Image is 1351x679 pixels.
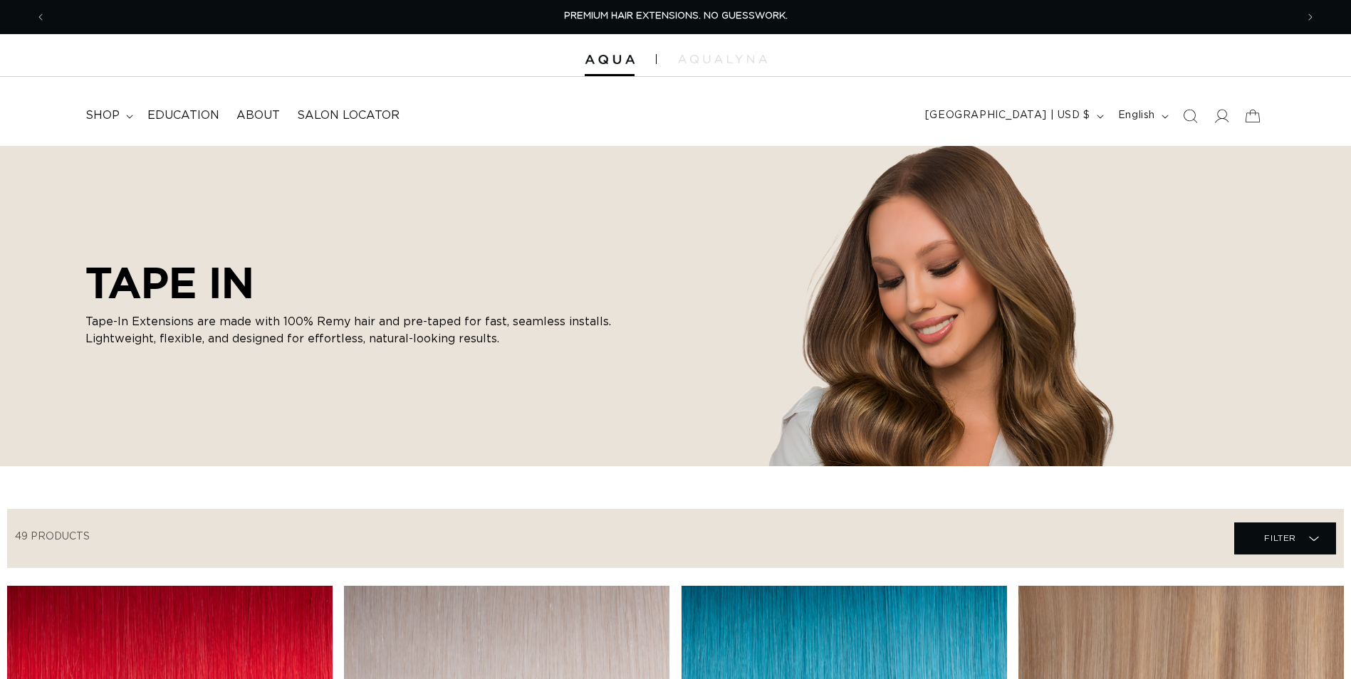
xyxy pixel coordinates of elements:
summary: Search [1174,100,1206,132]
span: PREMIUM HAIR EXTENSIONS. NO GUESSWORK. [564,11,788,21]
img: Aqua Hair Extensions [585,55,635,65]
button: English [1110,102,1174,130]
span: Salon Locator [297,108,400,123]
img: aqualyna.com [678,55,767,63]
button: Previous announcement [25,4,56,31]
span: English [1118,108,1155,123]
span: About [236,108,280,123]
h2: TAPE IN [85,258,627,307]
span: [GEOGRAPHIC_DATA] | USD $ [925,108,1090,123]
button: Next announcement [1295,4,1326,31]
span: Filter [1264,525,1296,552]
a: About [228,100,288,132]
span: 49 products [15,532,90,542]
button: [GEOGRAPHIC_DATA] | USD $ [917,102,1110,130]
p: Tape-In Extensions are made with 100% Remy hair and pre-taped for fast, seamless installs. Lightw... [85,313,627,347]
summary: Filter [1234,522,1336,554]
a: Education [139,100,228,132]
span: Education [147,108,219,123]
a: Salon Locator [288,100,408,132]
summary: shop [77,100,139,132]
span: shop [85,108,120,123]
